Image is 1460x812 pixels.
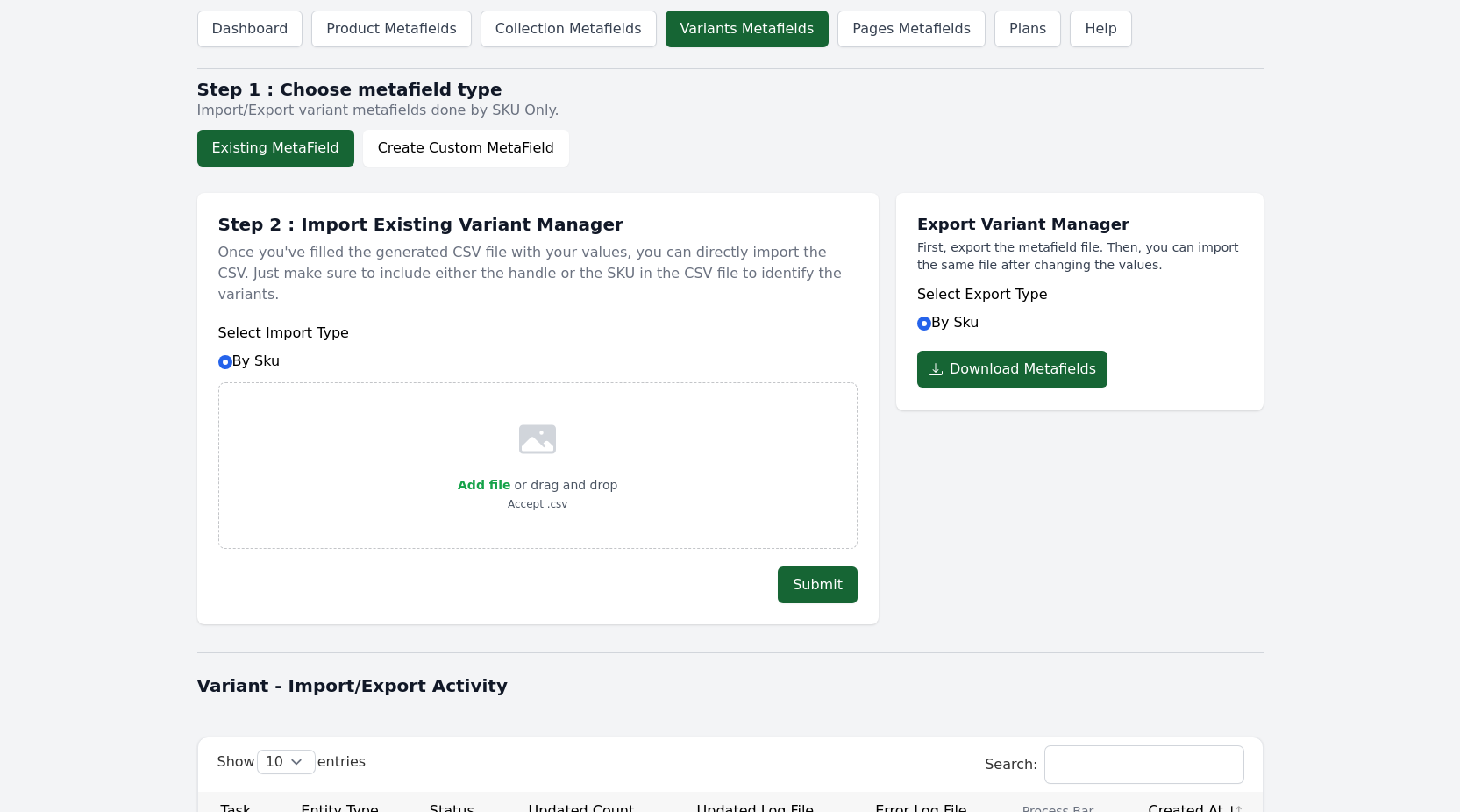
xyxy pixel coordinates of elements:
div: By Sku [917,284,1243,333]
a: Help [1070,11,1131,47]
p: First, export the metafield file. Then, you can import the same file after changing the values. [917,239,1243,274]
p: or drag and drop [510,474,617,495]
label: Show entries [217,753,367,770]
p: Accept .csv [458,495,617,513]
a: Product Metafields [311,11,471,47]
h6: Select Export Type [917,284,1243,305]
h6: Select Import Type [218,323,858,344]
h1: Step 2 : Import Existing Variant Manager [218,214,858,235]
p: Once you've filled the generated CSV file with your values, you can directly import the CSV. Just... [218,235,858,312]
button: Existing MetaField [197,130,354,167]
h1: Export Variant Manager [917,214,1243,235]
span: Add file [458,478,510,492]
input: Search: [1045,746,1243,783]
button: Download Metafields [917,351,1107,388]
h1: Variant - Import/Export Activity [197,673,1264,698]
a: Plans [994,11,1061,47]
a: Pages Metafields [837,11,986,47]
button: Create Custom MetaField [363,130,569,167]
button: Submit [778,566,858,603]
div: By Sku [218,323,858,372]
h2: Step 1 : Choose metafield type [197,79,1264,100]
label: Search: [985,756,1243,773]
a: Variants Metafields [666,11,830,47]
a: Dashboard [197,11,303,47]
select: Showentries [258,751,315,773]
a: Collection Metafields [481,11,657,47]
p: Import/Export variant metafields done by SKU Only. [197,100,1264,121]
